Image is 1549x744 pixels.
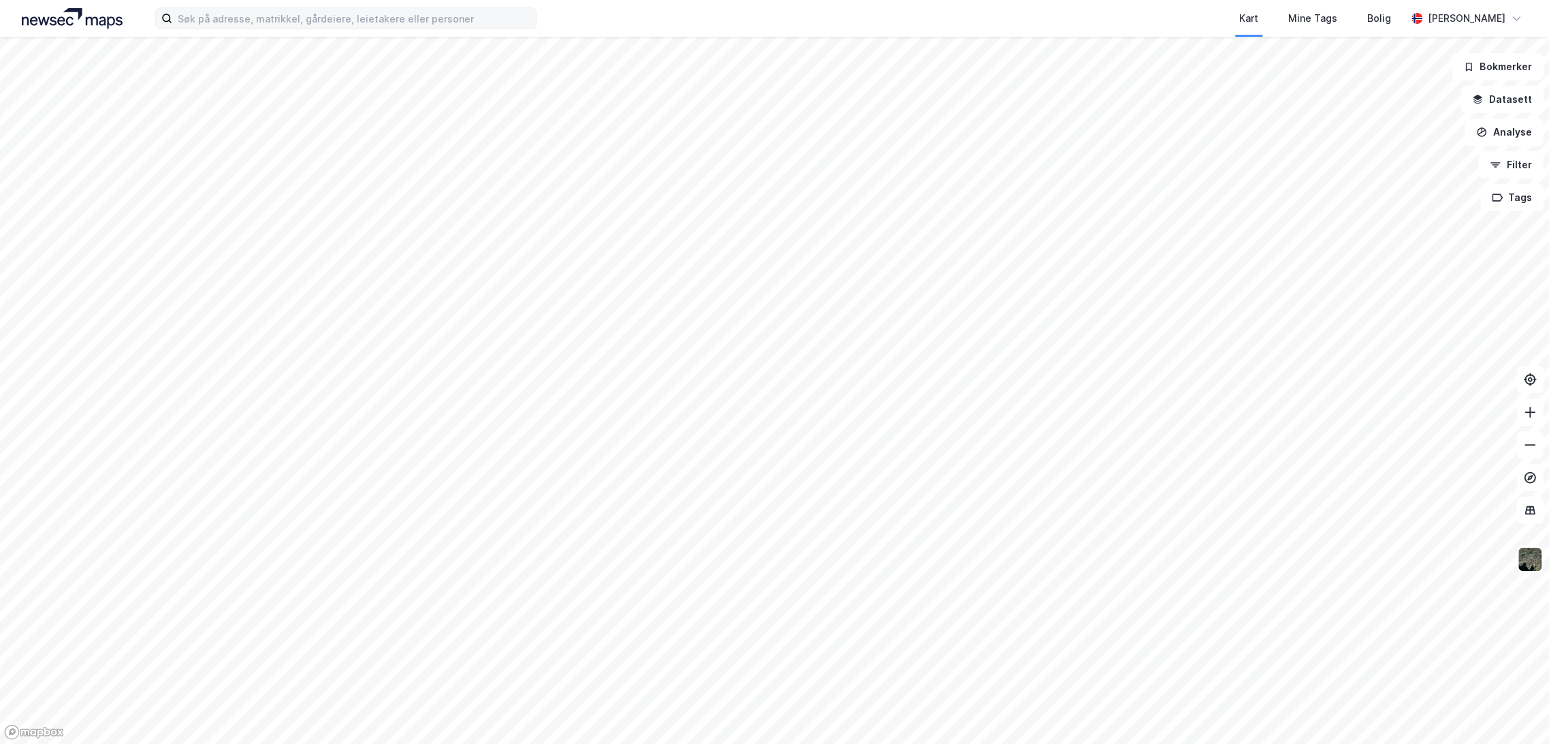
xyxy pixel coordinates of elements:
div: Bolig [1367,10,1391,27]
img: logo.a4113a55bc3d86da70a041830d287a7e.svg [22,8,123,29]
iframe: Chat Widget [1481,679,1549,744]
div: Kart [1239,10,1258,27]
div: [PERSON_NAME] [1428,10,1505,27]
input: Søk på adresse, matrikkel, gårdeiere, leietakere eller personer [172,8,536,29]
div: Mine Tags [1288,10,1337,27]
